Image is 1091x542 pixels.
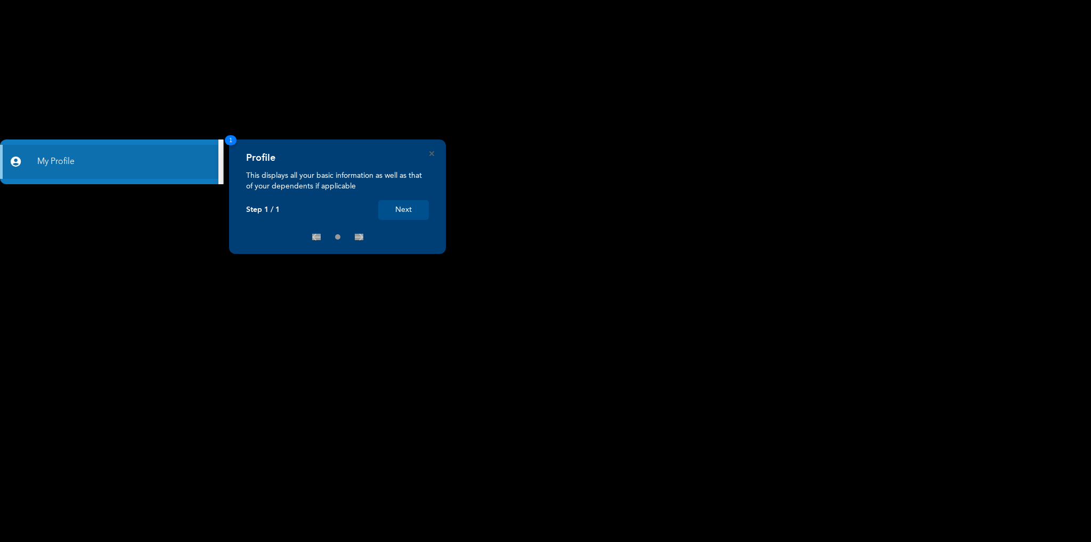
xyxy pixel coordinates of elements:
p: This displays all your basic information as well as that of your dependents if applicable [246,170,429,192]
p: Step 1 / 1 [246,206,280,215]
button: Next [378,200,429,220]
span: 1 [225,135,237,145]
h4: Profile [246,152,275,164]
button: Close [429,151,434,156]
